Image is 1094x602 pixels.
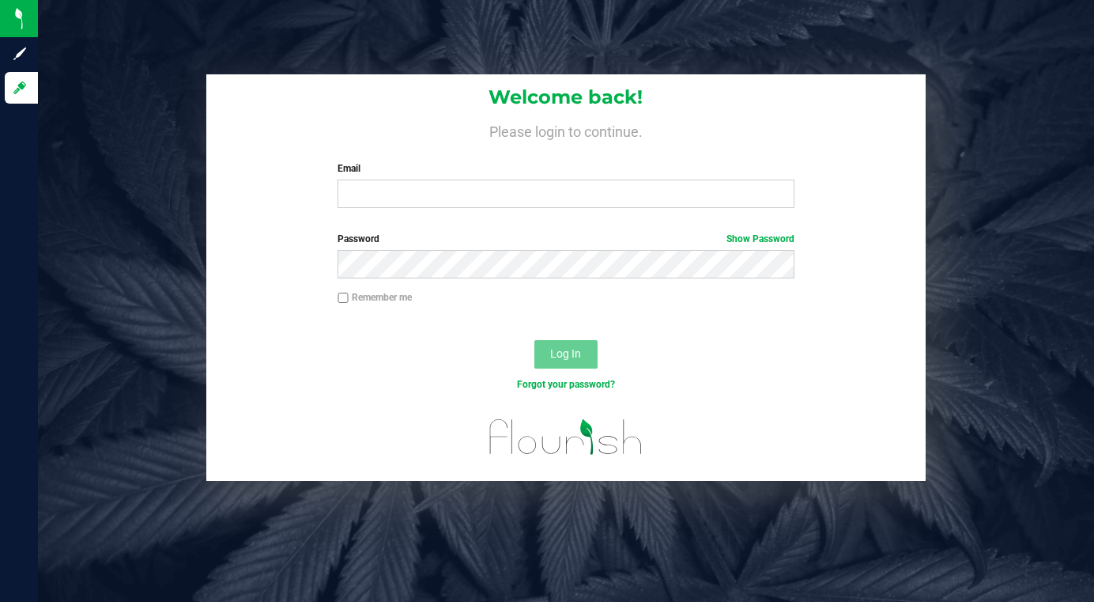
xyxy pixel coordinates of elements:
span: Log In [550,347,581,360]
a: Show Password [726,233,794,244]
input: Remember me [338,293,349,304]
label: Email [338,161,794,176]
inline-svg: Sign up [12,46,28,62]
h4: Please login to continue. [206,120,926,139]
button: Log In [534,340,598,369]
span: Password [338,233,379,244]
inline-svg: Log in [12,80,28,96]
a: Forgot your password? [517,379,615,390]
img: flourish_logo.svg [476,408,656,466]
h1: Welcome back! [206,87,926,108]
label: Remember me [338,290,412,305]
